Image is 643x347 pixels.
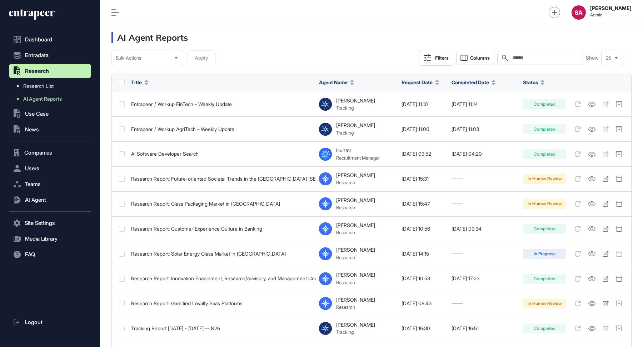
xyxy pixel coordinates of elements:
[402,79,439,86] button: Request Date
[336,247,375,253] div: [PERSON_NAME]
[435,55,449,61] div: Filters
[523,298,566,308] div: In Human Review
[24,150,52,156] span: Companies
[523,174,566,184] div: In Human Review
[9,32,91,47] a: Dashboard
[402,326,444,331] div: [DATE] 16:30
[9,315,91,330] a: Logout
[523,224,566,234] div: Completed
[336,255,375,260] div: Research
[25,320,43,325] span: Logout
[523,149,566,159] div: Completed
[336,322,375,328] div: [PERSON_NAME]
[336,155,380,161] div: Recruitment Manager
[25,197,46,203] span: AI Agent
[402,276,444,281] div: [DATE] 10:58
[336,280,375,285] div: Research
[452,79,489,86] span: Completed Date
[606,55,611,61] span: 25
[452,326,516,331] div: [DATE] 16:51
[25,220,55,226] span: Site Settings
[9,177,91,191] button: Teams
[131,151,312,157] div: AI Software Developer Search
[13,80,91,92] a: Research List
[590,12,632,17] span: Admin
[319,79,348,86] span: Agent Name
[523,79,538,86] span: Status
[523,274,566,284] div: Completed
[23,83,54,89] span: Research List
[9,232,91,246] button: Media Library
[402,101,444,107] div: [DATE] 11:10
[131,301,312,306] div: Research Report: Gamified Loyalty Saas Platforms
[523,199,566,209] div: In Human Review
[131,79,148,86] button: Title
[402,201,444,207] div: [DATE] 15:47
[25,181,41,187] span: Teams
[25,236,58,242] span: Media Library
[131,126,312,132] div: Entrapeer / Workup AgriTech - Weekly Update
[336,130,375,136] div: Tracking
[523,79,544,86] button: Status
[25,252,35,257] span: FAQ
[523,124,566,134] div: Completed
[9,146,91,160] button: Companies
[336,230,375,235] div: Research
[25,68,49,74] span: Research
[131,101,312,107] div: Entrapeer / Workup FinTech - Weekly Update
[116,55,141,61] span: Bulk Actions
[452,151,516,157] div: [DATE] 04:20
[336,147,380,153] div: Hunter
[9,48,91,62] button: Entradata
[336,180,375,185] div: Research
[452,79,495,86] button: Completed Date
[13,92,91,105] a: AI Agent Reports
[319,79,354,86] button: Agent Name
[131,326,312,331] div: Tracking Report [DATE] - [DATE] -- N26
[586,55,599,61] span: Show
[9,107,91,121] button: Use Case
[336,304,375,310] div: Research
[336,329,375,335] div: Tracking
[25,37,52,42] span: Dashboard
[131,79,142,86] span: Title
[523,99,566,109] div: Completed
[9,193,91,207] button: AI Agent
[336,122,375,128] div: [PERSON_NAME]
[470,55,490,61] span: Columns
[23,96,62,102] span: AI Agent Reports
[402,126,444,132] div: [DATE] 11:00
[419,50,453,66] button: Filters
[25,127,39,132] span: News
[336,297,375,303] div: [PERSON_NAME]
[25,166,39,171] span: Users
[131,176,312,182] div: Research Report: Future-oriented Societal Trends in the [GEOGRAPHIC_DATA] (SEEP Framework + Techn...
[9,64,91,78] button: Research
[111,32,188,43] h3: AI Agent Reports
[402,251,444,257] div: [DATE] 14:15
[9,161,91,176] button: Users
[336,105,375,111] div: Tracking
[523,249,566,259] div: In Progress
[9,247,91,262] button: FAQ
[590,5,632,11] strong: [PERSON_NAME]
[131,201,312,207] div: Research Report: Glass Packaging Market in [GEOGRAPHIC_DATA]
[336,222,375,228] div: [PERSON_NAME]
[402,151,444,157] div: [DATE] 03:52
[131,251,312,257] div: Research Report: Solar Energy Glass Market in [GEOGRAPHIC_DATA]
[452,226,516,232] div: [DATE] 09:34
[9,122,91,137] button: News
[9,216,91,230] button: Site Settings
[336,98,375,104] div: [PERSON_NAME]
[452,126,516,132] div: [DATE] 11:03
[523,323,566,333] div: Completed
[402,176,444,182] div: [DATE] 15:31
[25,52,49,58] span: Entradata
[452,101,516,107] div: [DATE] 11:14
[402,301,444,306] div: [DATE] 08:43
[452,276,516,281] div: [DATE] 17:23
[402,226,444,232] div: [DATE] 10:56
[336,205,375,210] div: Research
[572,5,586,20] button: SA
